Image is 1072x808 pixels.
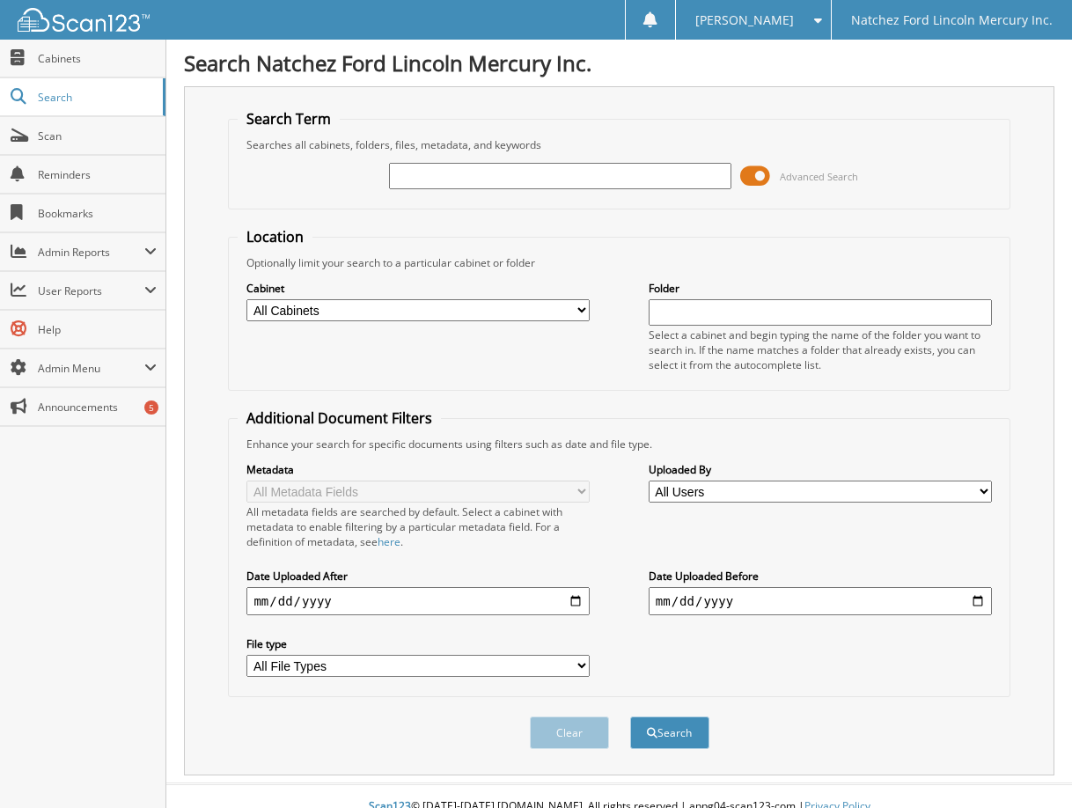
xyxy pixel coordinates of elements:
span: Advanced Search [780,170,858,183]
div: Optionally limit your search to a particular cabinet or folder [238,255,1000,270]
div: Select a cabinet and begin typing the name of the folder you want to search in. If the name match... [649,327,992,372]
span: Admin Reports [38,245,144,260]
span: Admin Menu [38,361,144,376]
button: Search [630,716,709,749]
label: Date Uploaded Before [649,569,992,584]
a: here [378,534,400,549]
label: Cabinet [246,281,590,296]
legend: Search Term [238,109,340,129]
legend: Additional Document Filters [238,408,441,428]
span: Announcements [38,400,157,415]
label: Metadata [246,462,590,477]
button: Clear [530,716,609,749]
label: Uploaded By [649,462,992,477]
span: Scan [38,129,157,143]
label: File type [246,636,590,651]
label: Folder [649,281,992,296]
legend: Location [238,227,312,246]
span: Search [38,90,154,105]
div: Searches all cabinets, folders, files, metadata, and keywords [238,137,1000,152]
span: Reminders [38,167,157,182]
span: Cabinets [38,51,157,66]
span: Natchez Ford Lincoln Mercury Inc. [851,15,1053,26]
span: [PERSON_NAME] [695,15,794,26]
span: Bookmarks [38,206,157,221]
div: 5 [144,400,158,415]
img: scan123-logo-white.svg [18,8,150,32]
span: Help [38,322,157,337]
input: end [649,587,992,615]
h1: Search Natchez Ford Lincoln Mercury Inc. [184,48,1054,77]
input: start [246,587,590,615]
span: User Reports [38,283,144,298]
label: Date Uploaded After [246,569,590,584]
div: Enhance your search for specific documents using filters such as date and file type. [238,437,1000,452]
div: All metadata fields are searched by default. Select a cabinet with metadata to enable filtering b... [246,504,590,549]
